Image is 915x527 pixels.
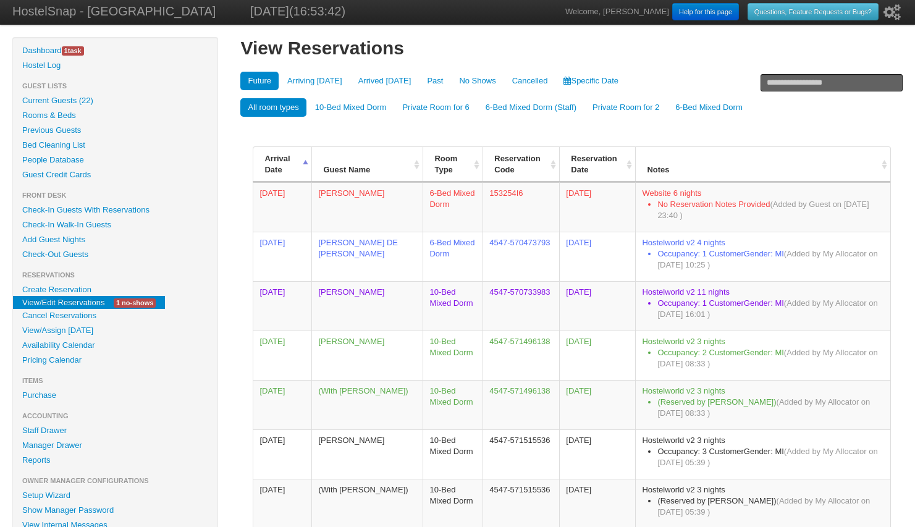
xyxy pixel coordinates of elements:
[423,429,483,479] td: 10-Bed Mixed Dorm
[635,429,890,479] td: Hostelworld v2 3 nights
[478,98,584,117] a: 6-Bed Mixed Dorm (Staff)
[311,331,423,380] td: [PERSON_NAME]
[559,429,635,479] td: [DATE]
[423,380,483,429] td: 10-Bed Mixed Dorm
[289,4,345,18] span: (16:53:42)
[13,308,217,323] a: Cancel Reservations
[13,488,217,503] a: Setup Wizard
[13,78,217,93] li: Guest Lists
[13,247,217,262] a: Check-Out Guests
[559,182,635,232] td: [DATE]
[13,93,217,108] a: Current Guests (22)
[423,281,483,331] td: 10-Bed Mixed Dorm
[114,298,156,308] span: 1 no-shows
[259,238,285,247] span: 16:00
[240,37,903,59] h1: View Reservations
[13,438,217,453] a: Manager Drawer
[13,453,217,468] a: Reports
[311,380,423,429] td: (With [PERSON_NAME])
[635,380,890,429] td: Hostelworld v2 3 nights
[13,338,217,353] a: Availability Calendar
[259,485,285,494] span: 15:00
[635,232,890,281] td: Hostelworld v2 4 nights
[423,182,483,232] td: 6-Bed Mixed Dorm
[423,147,483,182] th: Room Type: activate to sort column ascending
[13,388,217,403] a: Purchase
[657,248,884,271] li: Occupancy: 1 CustomerGender: MI
[883,4,901,20] i: Setup Wizard
[311,281,423,331] td: [PERSON_NAME]
[13,203,217,217] a: Check-In Guests With Reservations
[483,147,559,182] th: Reservation Code: activate to sort column ascending
[259,337,285,346] span: 0:00
[657,298,884,320] li: Occupancy: 1 CustomerGender: MI
[13,473,217,488] li: Owner Manager Configurations
[13,268,217,282] li: Reservations
[559,380,635,429] td: [DATE]
[668,98,749,117] a: 6-Bed Mixed Dorm
[13,108,217,123] a: Rooms & Beds
[657,199,884,221] li: No Reservation Notes Provided
[559,232,635,281] td: [DATE]
[13,423,217,438] a: Staff Drawer
[585,98,667,117] a: Private Room for 2
[311,147,423,182] th: Guest Name: activate to sort column ascending
[635,182,890,232] td: Website 6 nights
[13,167,217,182] a: Guest Credit Cards
[351,72,419,90] a: Arrived [DATE]
[483,281,559,331] td: 4547-570733983
[559,331,635,380] td: [DATE]
[13,43,217,58] a: Dashboard1task
[748,3,879,20] a: Questions, Feature Requests or Bugs?
[104,296,165,309] a: 1 no-shows
[64,47,68,54] span: 1
[13,188,217,203] li: Front Desk
[13,353,217,368] a: Pricing Calendar
[13,503,217,518] a: Show Manager Password
[483,331,559,380] td: 4547-571496138
[311,429,423,479] td: [PERSON_NAME]
[672,3,739,20] a: Help for this page
[240,98,306,117] a: All room types
[13,373,217,388] li: Items
[505,72,555,90] a: Cancelled
[635,281,890,331] td: Hostelworld v2 11 nights
[452,72,503,90] a: No Shows
[13,217,217,232] a: Check-In Walk-In Guests
[635,331,890,380] td: Hostelworld v2 3 nights
[13,296,114,309] a: View/Edit Reservations
[259,188,285,198] span: 14:00
[13,123,217,138] a: Previous Guests
[483,182,559,232] td: 153254I6
[657,446,884,468] li: Occupancy: 3 CustomerGender: MI
[483,429,559,479] td: 4547-571515536
[13,323,217,338] a: View/Assign [DATE]
[13,138,217,153] a: Bed Cleaning List
[13,282,217,297] a: Create Reservation
[280,72,350,90] a: Arriving [DATE]
[559,281,635,331] td: [DATE]
[311,232,423,281] td: [PERSON_NAME] DE [PERSON_NAME]
[13,408,217,423] li: Accounting
[240,72,279,90] a: Future
[253,147,311,182] th: Arrival Date: activate to sort column descending
[423,232,483,281] td: 6-Bed Mixed Dorm
[423,331,483,380] td: 10-Bed Mixed Dorm
[308,98,394,117] a: 10-Bed Mixed Dorm
[657,495,884,518] li: (Reserved by [PERSON_NAME])
[259,386,285,395] span: 0:00
[657,347,884,369] li: Occupancy: 2 CustomerGender: MI
[559,147,635,182] th: Reservation Date: activate to sort column ascending
[259,436,285,445] span: 15:00
[635,147,890,182] th: Notes: activate to sort column ascending
[483,232,559,281] td: 4547-570473793
[259,287,285,297] span: 23:00
[420,72,450,90] a: Past
[657,397,884,419] li: (Reserved by [PERSON_NAME])
[395,98,476,117] a: Private Room for 6
[311,182,423,232] td: [PERSON_NAME]
[556,72,626,90] a: Specific Date
[13,232,217,247] a: Add Guest Nights
[483,380,559,429] td: 4547-571496138
[13,153,217,167] a: People Database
